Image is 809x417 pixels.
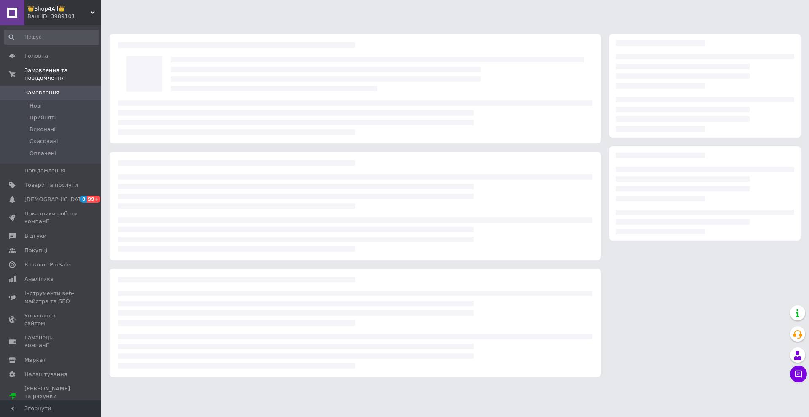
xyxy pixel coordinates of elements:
span: Повідомлення [24,167,65,175]
span: Покупці [24,247,47,254]
span: Замовлення та повідомлення [24,67,101,82]
span: Інструменти веб-майстра та SEO [24,290,78,305]
span: Оплачені [29,150,56,157]
span: 👑Shop4All👑 [27,5,91,13]
span: Виконані [29,126,56,133]
div: Ваш ID: 3989101 [27,13,101,20]
span: Скасовані [29,137,58,145]
span: [DEMOGRAPHIC_DATA] [24,196,87,203]
span: Каталог ProSale [24,261,70,269]
span: Замовлення [24,89,59,97]
span: 8 [80,196,87,203]
span: Маркет [24,356,46,364]
button: Чат з покупцем [790,366,807,382]
span: 99+ [87,196,101,203]
span: Нові [29,102,42,110]
span: Управління сайтом [24,312,78,327]
span: Прийняті [29,114,56,121]
span: Товари та послуги [24,181,78,189]
span: Головна [24,52,48,60]
span: Гаманець компанії [24,334,78,349]
span: Показники роботи компанії [24,210,78,225]
input: Пошук [4,30,99,45]
span: Налаштування [24,371,67,378]
span: Аналітика [24,275,54,283]
span: [PERSON_NAME] та рахунки [24,385,78,408]
span: Відгуки [24,232,46,240]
